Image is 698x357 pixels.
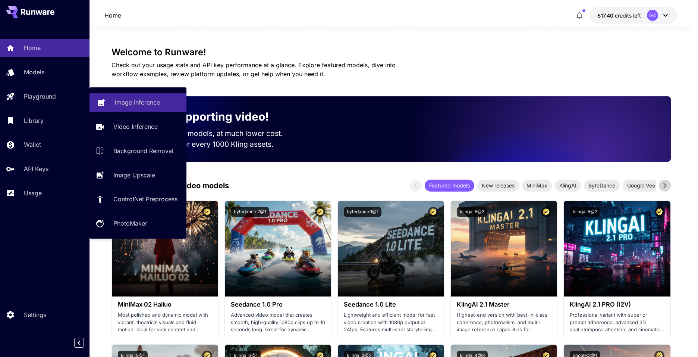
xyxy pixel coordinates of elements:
p: Video Inference [113,122,158,131]
button: Certified Model – Vetted for best performance and includes a commercial license. [428,207,438,217]
span: New releases [477,181,519,189]
p: PhotoMaker [113,219,147,228]
p: Wallet [24,140,41,149]
span: Featured models [425,181,474,189]
a: PhotoMaker [89,214,186,233]
button: Collapse sidebar [74,338,84,348]
p: Home [104,11,121,20]
img: alt [564,201,670,297]
span: credits left [615,12,641,19]
a: Image Upscale [89,166,186,184]
img: alt [225,201,331,297]
button: Certified Model – Vetted for best performance and includes a commercial license. [202,207,212,217]
button: $17.39537 [590,7,677,24]
span: KlingAI [555,181,581,189]
h3: Seedance 1.0 Pro [231,301,325,308]
h3: Welcome to Runware! [111,47,671,58]
div: G4 [647,10,658,21]
img: alt [112,201,218,297]
p: Image Upscale [113,171,155,180]
p: Save up to $500 for every 1000 Kling assets. [123,139,297,150]
p: Professional variant with superior prompt adherence, advanced 3D spatiotemporal attention, and ci... [570,311,664,333]
p: Highest-end version with best-in-class coherence, photorealism, and multi-image reference capabil... [457,311,551,333]
p: Library [24,116,44,125]
button: Certified Model – Vetted for best performance and includes a commercial license. [654,207,664,217]
button: Certified Model – Vetted for best performance and includes a commercial license. [541,207,551,217]
a: ControlNet Preprocess [89,190,186,208]
p: Now supporting video! [144,108,269,125]
span: $17.40 [597,12,615,19]
a: Image Inference [89,93,186,112]
h3: KlingAI 2.1 Master [457,301,551,308]
p: Image Inference [115,98,160,107]
div: $17.39537 [597,12,641,19]
h3: Seedance 1.0 Lite [344,301,438,308]
p: Advanced video model that creates smooth, high-quality 1080p clips up to 10 seconds long. Great f... [231,311,325,333]
img: alt [451,201,557,297]
span: MiniMax [522,181,552,189]
button: Certified Model – Vetted for best performance and includes a commercial license. [315,207,325,217]
p: Home [24,43,41,52]
p: Settings [24,310,46,319]
span: Check out your usage stats and API key performance at a glance. Explore featured models, dive int... [111,61,396,78]
button: bytedance:2@1 [231,207,269,217]
h3: KlingAI 2.1 PRO (I2V) [570,301,664,308]
img: alt [338,201,444,297]
button: klingai:5@3 [457,207,487,217]
p: API Keys [24,164,48,173]
a: Background Removal [89,142,186,160]
p: Background Removal [113,146,173,155]
button: bytedance:1@1 [344,207,381,217]
div: Collapse sidebar [80,336,89,350]
button: klingai:5@2 [570,207,600,217]
p: Lightweight and efficient model for fast video creation with 1080p output at 24fps. Features mult... [344,311,438,333]
a: Video Inference [89,118,186,136]
span: Google Veo [623,181,660,189]
p: Most polished and dynamic model with vibrant, theatrical visuals and fluid motion. Ideal for vira... [118,311,212,333]
span: ByteDance [584,181,620,189]
p: Models [24,68,44,77]
h3: MiniMax 02 Hailuo [118,301,212,308]
p: Usage [24,189,42,198]
p: ControlNet Preprocess [113,195,177,204]
p: Playground [24,92,56,101]
nav: breadcrumb [104,11,121,20]
p: Run the best video models, at much lower cost. [123,128,297,139]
